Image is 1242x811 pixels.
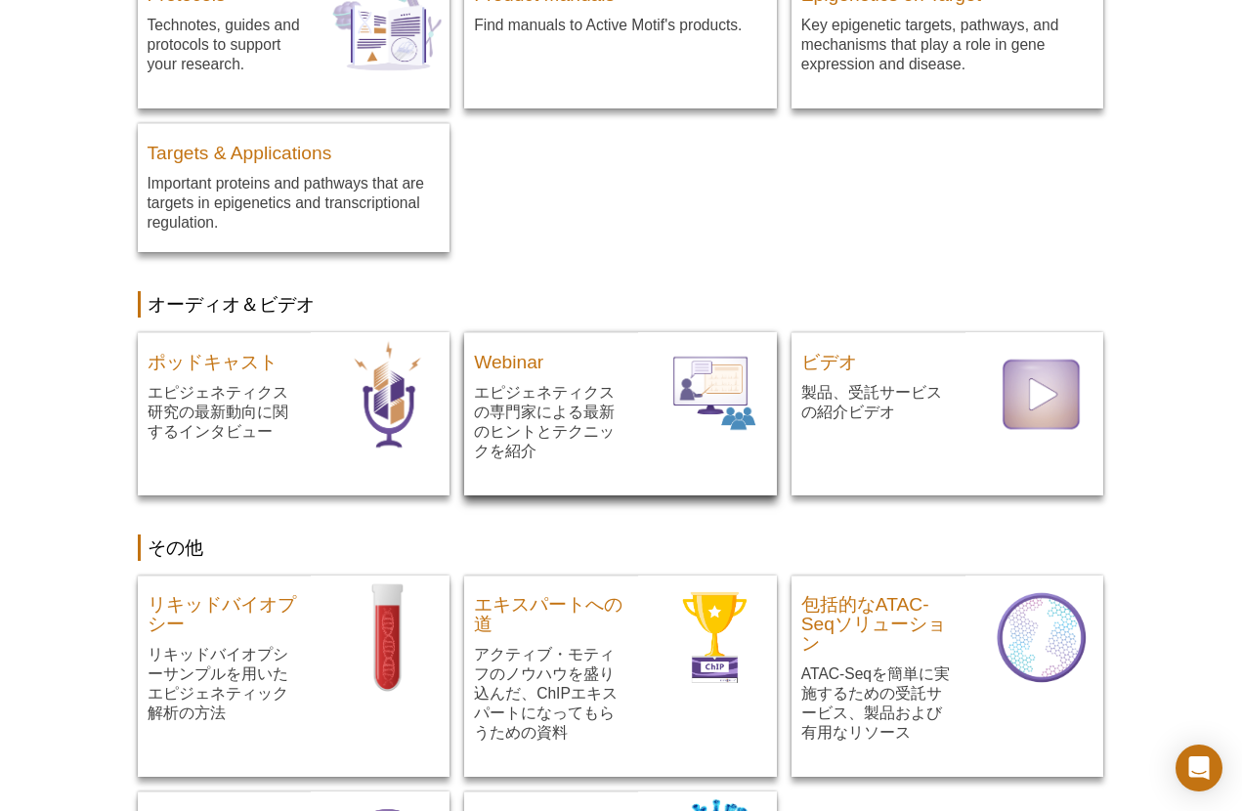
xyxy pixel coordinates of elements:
[464,332,777,495] a: Webinar エピジェネティクスの専門家による最新のヒントとテクニックを紹介 Webinars
[474,644,628,743] p: アクティブ・モティフのノウハウを盛り込んだ、ChIPエキスパートになってもらうための資料
[653,576,777,700] img: Expert
[801,663,956,743] p: ATAC-Seqを簡単に実施するための受託サービス、製品および有用なリソース
[801,585,956,654] h3: 包括的なATAC-Seqソリューション
[138,534,1105,561] h2: その他
[474,15,767,35] p: Find manuals to Active Motif's products.
[138,123,450,252] a: Targets & Applications Important proteins and pathways that are targets in epigenetics and transc...
[980,332,1104,456] img: Videos
[474,343,628,372] h3: Webinar
[148,585,302,634] h3: リキッドバイオプシー
[801,15,1094,74] p: Key epigenetic targets, pathways, and mechanisms that play a role in gene expression and disease.
[138,576,450,758] a: リキッドバイオプシー リキッドバイオプシーサンプルを用いたエピジェネティック解析の方法 Liquid Biopsies
[801,343,956,372] h3: ビデオ
[138,291,1105,318] h2: オーディオ＆ビデオ
[792,576,1104,778] a: 包括的なATAC-Seqソリューション ATAC-Seqを簡単に実施するための受託サービス、製品および有用なリソース Comprehensive ATAC-Seq Solutions
[474,585,628,634] h3: エキスパートへの道​
[980,576,1104,700] img: Comprehensive ATAC-Seq Solutions
[325,332,450,456] img: Podcasts
[653,332,777,456] img: Webinars
[801,382,956,422] p: 製品、受託サービスの紹介ビデオ
[148,382,302,442] p: エピジェネティクス研究の最新動向に関するインタビュー
[148,343,302,372] h3: ポッドキャスト
[1176,745,1222,791] div: Open Intercom Messenger
[464,576,777,778] a: エキスパートへの道​ アクティブ・モティフのノウハウを盛り込んだ、ChIPエキスパートになってもらうための資料 Expert
[325,576,450,700] img: Liquid Biopsies
[148,15,302,74] p: Technotes, guides and protocols to support your research.
[792,332,1104,456] a: ビデオ 製品、受託サービスの紹介ビデオ Videos
[474,382,628,461] p: エピジェネティクスの専門家による最新のヒントとテクニックを紹介
[148,134,441,163] h3: Targets & Applications
[148,644,302,723] p: リキッドバイオプシーサンプルを用いたエピジェネティック解析の方法
[138,332,450,476] a: ポッドキャスト エピジェネティクス研究の最新動向に関するインタビュー Podcasts
[148,173,441,233] p: Important proteins and pathways that are targets in epigenetics and transcriptional regulation.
